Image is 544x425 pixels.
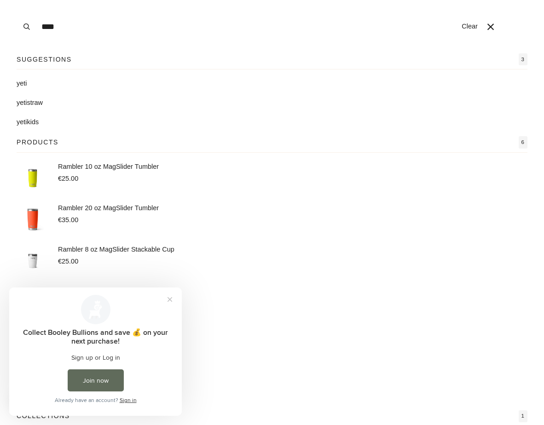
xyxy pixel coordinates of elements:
ul: Products [17,162,527,401]
mark: yeti [17,99,27,106]
p: Rambler 10 oz MagSlider Tumbler [58,162,159,172]
span: 6 [519,136,527,148]
p: Products [17,138,58,147]
a: Rambler 8 oz MagSlider Stackable Cup €25.00 [17,245,527,277]
a: Rambler 20 oz MagSlider Tumbler €35.00 [17,203,527,235]
p: Collections [17,411,70,421]
a: Rambler 10 oz MagSlider Tumbler €25.00 [17,162,527,194]
a: Rambler 20 oz StrongHold Travel Mug €40.00 [17,369,527,401]
img: Rambler 20 oz MagSlider Tumbler [17,203,49,235]
mark: yeti [17,80,27,87]
a: Rambler 18 oz Chug Cap Bottle €35.00 [17,327,527,360]
img: Rambler 8 oz MagSlider Stackable Cup [17,245,49,277]
ul: Suggestions [17,79,527,127]
span: 1 [519,410,527,422]
span: straw [27,99,43,106]
span: €35.00 [58,216,78,224]
a: yeti [17,79,527,89]
p: Rambler 8 oz MagSlider Stackable Cup [58,245,174,255]
img: Rambler 16 oz MagSlider Stackable Cup [17,286,49,318]
span: €25.00 [58,258,78,265]
iframe: Loyalty program pop-up with offers and actions [9,287,182,416]
span: €25.00 [58,175,78,182]
span: kids [27,118,39,126]
a: yetikids [17,117,527,127]
mark: yeti [17,118,27,126]
span: 3 [519,53,527,65]
a: yetistraw [17,98,527,108]
p: Rambler 16 oz MagSlider Stackable Cup [58,286,178,296]
img: Rambler 10 oz MagSlider Tumbler [17,162,49,194]
p: Suggestions [17,55,72,64]
p: Rambler 20 oz MagSlider Tumbler [58,203,159,213]
a: Rambler 16 oz MagSlider Stackable Cup €30.00 [17,286,527,318]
